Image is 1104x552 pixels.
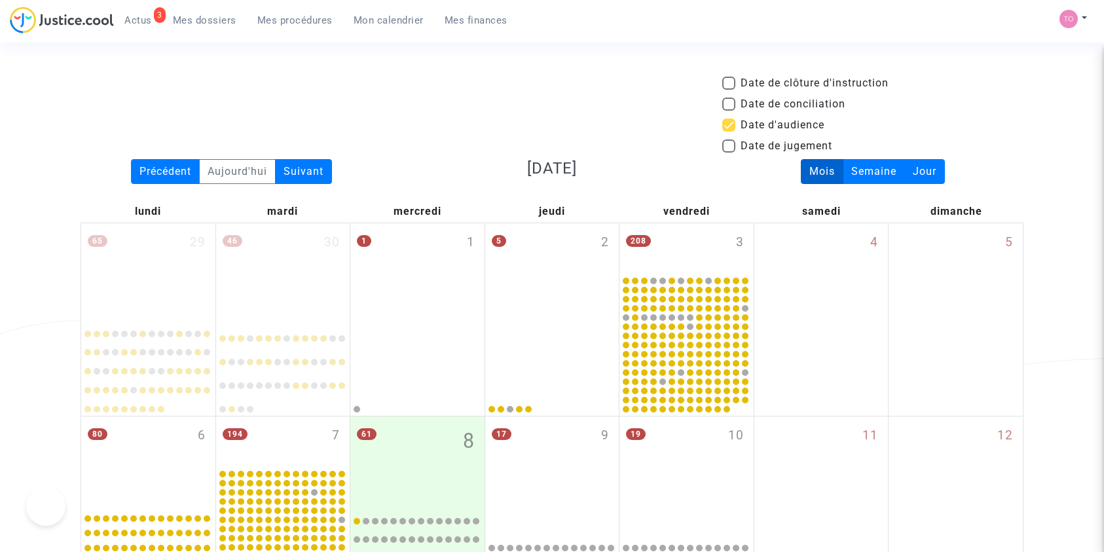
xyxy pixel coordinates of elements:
div: mardi septembre 30, 46 events, click to expand [216,223,350,318]
div: 3 [154,7,166,23]
span: 80 [88,428,107,440]
a: Mes procédures [247,10,343,30]
div: samedi octobre 4 [754,223,889,416]
img: jc-logo.svg [10,7,114,33]
div: jeudi octobre 2, 5 events, click to expand [485,223,619,318]
span: 7 [332,426,340,445]
span: 1 [357,235,371,247]
span: 11 [862,426,878,445]
div: vendredi [619,200,754,223]
div: mardi octobre 7, 194 events, click to expand [216,416,350,468]
div: Aujourd'hui [199,159,276,184]
div: jeudi octobre 9, 17 events, click to expand [485,416,619,506]
div: Semaine [843,159,905,184]
span: Mes dossiers [173,14,236,26]
div: jeudi [485,200,619,223]
span: 61 [357,428,377,440]
div: mercredi [350,200,485,223]
div: vendredi octobre 10, 19 events, click to expand [619,416,754,506]
span: Mes procédures [257,14,333,26]
iframe: Help Scout Beacon - Open [26,487,65,526]
span: 46 [223,235,242,247]
span: Date de jugement [741,138,832,154]
span: 194 [223,428,248,440]
div: Suivant [275,159,332,184]
span: 30 [324,233,340,252]
span: 17 [492,428,511,440]
div: mardi [215,200,350,223]
span: 9 [601,426,609,445]
span: 2 [601,233,609,252]
div: dimanche octobre 5 [889,223,1023,416]
a: Mes finances [434,10,518,30]
div: mercredi octobre 8, 61 events, click to expand [350,416,485,506]
span: 208 [626,235,651,247]
h3: [DATE] [401,159,703,178]
a: Mon calendrier [343,10,434,30]
span: 1 [467,233,475,252]
span: Date d'audience [741,117,824,133]
span: 3 [736,233,744,252]
span: Mon calendrier [354,14,424,26]
a: Mes dossiers [162,10,247,30]
span: 12 [997,426,1013,445]
span: 8 [463,426,475,456]
div: Précédent [131,159,200,184]
span: 6 [198,426,206,445]
img: fe1f3729a2b880d5091b466bdc4f5af5 [1059,10,1078,28]
span: 65 [88,235,107,247]
span: Actus [124,14,152,26]
div: Jour [904,159,945,184]
div: samedi [754,200,889,223]
span: 4 [870,233,878,252]
div: vendredi octobre 3, 208 events, click to expand [619,223,754,274]
div: lundi [81,200,215,223]
div: dimanche [889,200,1023,223]
span: 5 [1005,233,1013,252]
span: 10 [728,426,744,445]
span: Date de clôture d'instruction [741,75,889,91]
span: 5 [492,235,506,247]
div: lundi octobre 6, 80 events, click to expand [81,416,215,506]
div: mercredi octobre 1, One event, click to expand [350,223,485,318]
span: 29 [190,233,206,252]
a: 3Actus [114,10,162,30]
span: Mes finances [445,14,507,26]
div: Mois [801,159,843,184]
div: lundi septembre 29, 65 events, click to expand [81,223,215,318]
span: 19 [626,428,646,440]
span: Date de conciliation [741,96,845,112]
